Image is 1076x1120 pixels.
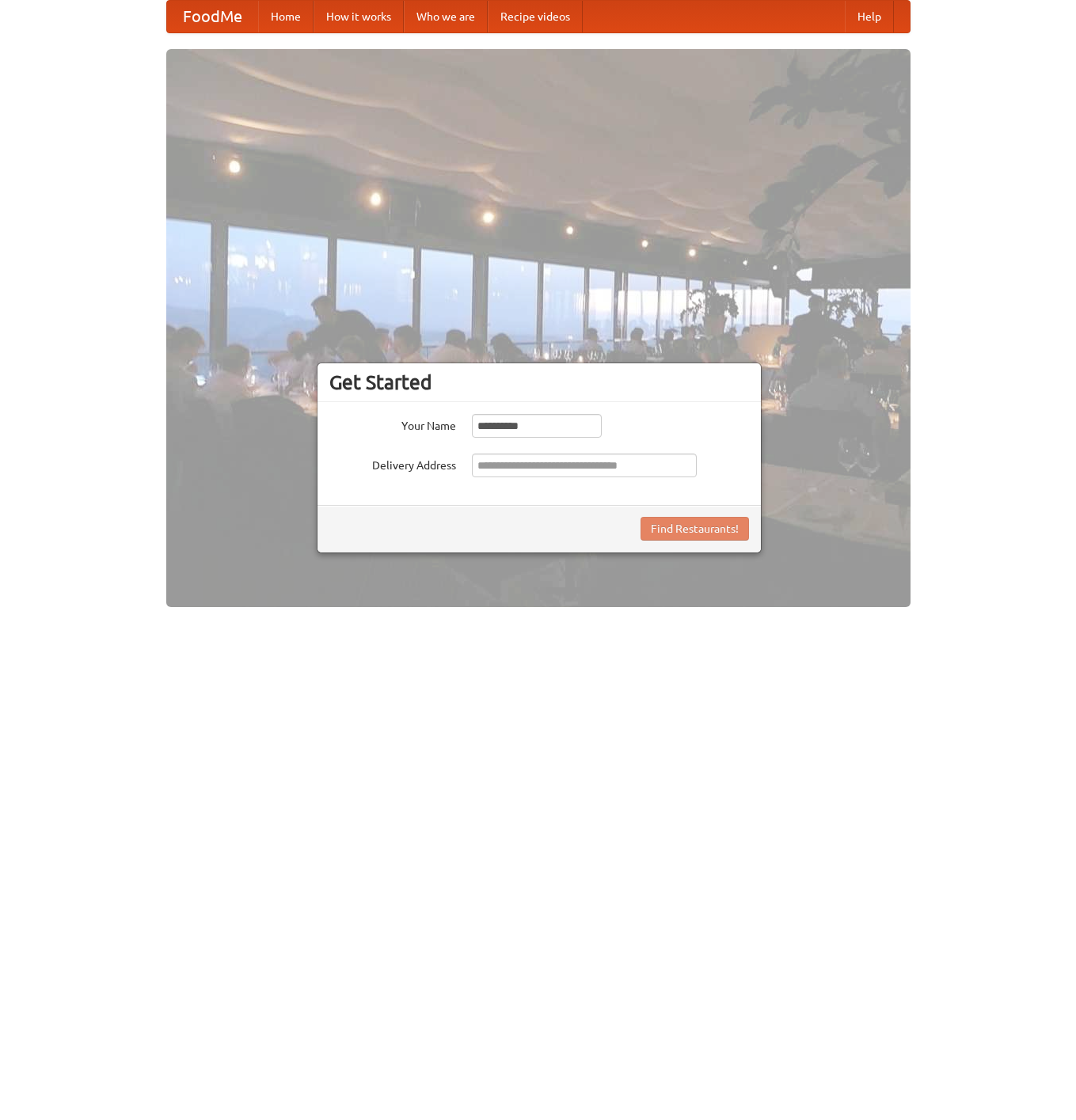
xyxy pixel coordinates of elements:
[488,1,583,32] a: Recipe videos
[641,517,749,541] button: Find Restaurants!
[329,414,456,434] label: Your Name
[314,1,404,32] a: How it works
[167,1,258,32] a: FoodMe
[329,370,749,394] h3: Get Started
[258,1,314,32] a: Home
[329,454,456,473] label: Delivery Address
[845,1,894,32] a: Help
[404,1,488,32] a: Who we are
